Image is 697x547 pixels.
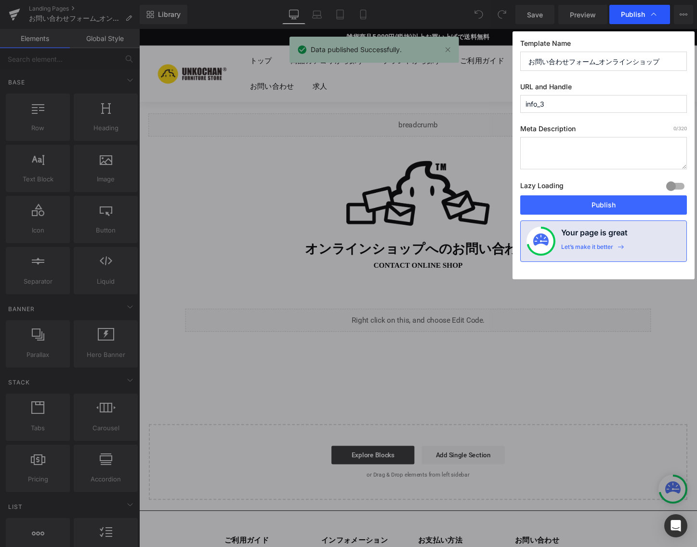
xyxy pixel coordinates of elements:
[533,233,549,249] img: onboarding-status.svg
[148,20,245,47] a: 商品カテゴリから探す
[326,20,391,47] a: ご利用ガイド
[561,243,613,256] div: Let’s make it better
[673,125,687,131] span: /320
[327,222,410,238] span: お問い合わせ
[10,243,573,251] p: contact ONLINE SHOP
[520,179,564,195] label: Lazy Loading
[89,528,190,541] div: ご利用ガイド
[673,125,676,131] span: 0
[393,528,494,541] div: お問い合わせ
[245,20,326,47] a: ブランドから探す
[520,195,687,215] button: Publish
[106,20,148,47] a: トップ
[561,227,628,243] h4: Your page is great
[190,528,291,541] div: インフォメーション
[171,47,206,74] a: 求人
[520,124,687,137] label: Meta Description
[201,436,288,455] a: Explore Blocks
[295,436,382,455] a: Add Single Section
[291,528,393,541] div: お支払い方法
[106,47,171,74] a: お問い合わせ
[520,82,687,95] label: URL and Handle
[520,39,687,52] label: Template Name
[621,10,645,19] span: Publish
[10,222,573,238] h2: オンラインショップへの
[19,3,564,14] p: 雑貨商品5,000円(税抜)以上お買い上げで送料無料
[19,36,92,58] img: 家具・インテリア・雑貨の通販｜ウンコちゃんの家具屋さん
[391,20,441,47] a: 店舗情報
[26,463,557,469] p: or Drag & Drop elements from left sidebar
[664,514,687,537] div: Open Intercom Messenger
